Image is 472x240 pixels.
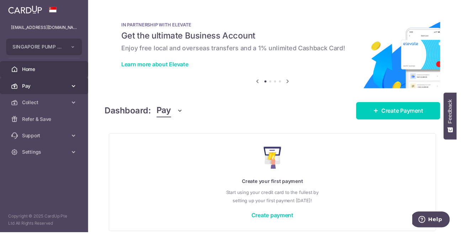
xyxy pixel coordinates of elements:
[426,219,465,236] iframe: Opens a widget where you can find more information
[6,40,85,57] button: SINGAPORE PUMP PRODUCTS PTE. LTD.
[127,194,436,211] p: Start using your credit card to the fullest by setting up your first payment [DATE]!
[125,23,438,29] p: IN PARTNERSHIP WITH ELEVATE
[125,63,195,70] a: Learn more about Elevate
[462,103,468,128] span: Feedback
[23,68,70,75] span: Home
[11,25,80,32] p: [EMAIL_ADDRESS][DOMAIN_NAME]
[23,102,70,109] span: Collect
[108,11,455,91] img: Renovation banner
[162,108,189,121] button: Pay
[23,119,70,127] span: Refer & Save
[9,6,43,14] img: CardUp
[125,31,438,43] h5: Get the ultimate Business Account
[127,183,436,192] p: Create your first payment
[272,152,291,174] img: Make Payment
[23,137,70,144] span: Support
[108,108,156,121] h4: Dashboard:
[23,154,70,161] span: Settings
[260,219,303,226] a: Create payment
[162,108,177,121] span: Pay
[13,45,65,52] span: SINGAPORE PUMP PRODUCTS PTE. LTD.
[458,96,472,144] button: Feedback - Show survey
[394,110,437,119] span: Create Payment
[23,85,70,92] span: Pay
[368,106,455,123] a: Create Payment
[125,46,438,54] h6: Enjoy free local and overseas transfers and a 1% unlimited Cashback Card!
